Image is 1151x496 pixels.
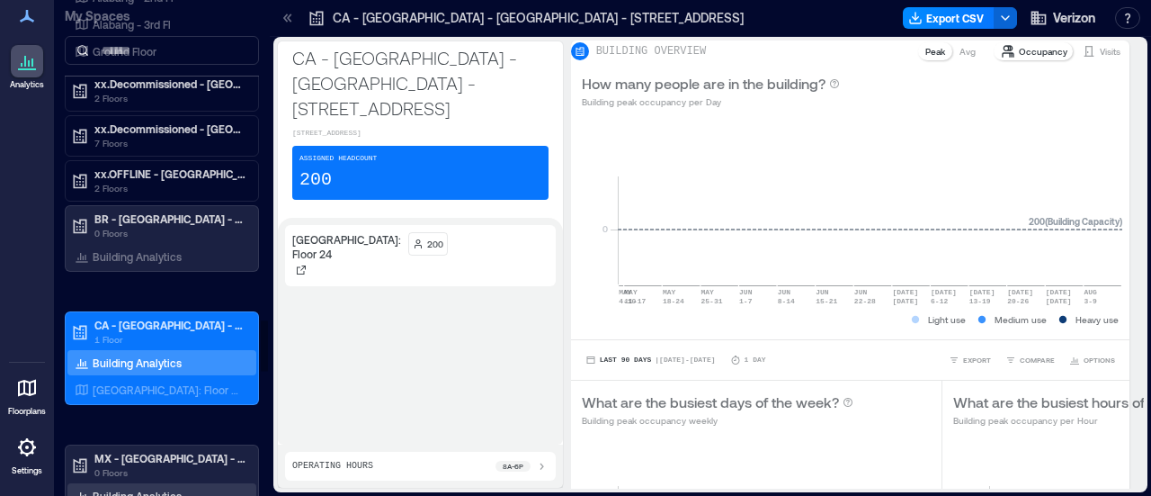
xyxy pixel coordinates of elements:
[1084,355,1115,365] span: OPTIONS
[5,426,49,482] a: Settings
[892,297,918,305] text: [DATE]
[1024,4,1101,32] button: Verizon
[12,465,42,476] p: Settings
[3,366,51,422] a: Floorplans
[619,288,632,296] text: MAY
[700,288,714,296] text: MAY
[854,297,876,305] text: 22-28
[292,128,549,139] p: [STREET_ADDRESS]
[94,122,245,136] p: xx.Decommissioned - [GEOGRAPHIC_DATA] - [GEOGRAPHIC_DATA] - [GEOGRAPHIC_DATA], [STREET_ADDRESS][P...
[596,44,706,59] p: BUILDING OVERVIEW
[93,356,182,370] p: Building Analytics
[663,288,676,296] text: MAY
[945,351,995,369] button: EXPORT
[925,44,945,59] p: Peak
[94,332,245,347] p: 1 Floor
[931,297,948,305] text: 6-12
[582,392,839,413] p: What are the busiest days of the week?
[582,95,840,109] p: Building peak occupancy per Day
[1020,355,1055,365] span: COMPARE
[94,91,245,105] p: 2 Floors
[94,226,245,240] p: 0 Floors
[503,461,523,472] p: 8a - 6p
[292,459,373,473] p: Operating Hours
[4,40,49,95] a: Analytics
[427,237,443,251] p: 200
[903,7,995,29] button: Export CSV
[1084,297,1097,305] text: 3-9
[1045,297,1071,305] text: [DATE]
[1100,44,1120,59] p: Visits
[93,44,156,59] p: Ground Floor
[777,288,790,296] text: JUN
[93,383,242,397] p: [GEOGRAPHIC_DATA]: Floor 24
[292,45,549,121] p: CA - [GEOGRAPHIC_DATA] - [GEOGRAPHIC_DATA] - [STREET_ADDRESS]
[582,413,853,428] p: Building peak occupancy weekly
[968,288,995,296] text: [DATE]
[854,288,868,296] text: JUN
[739,288,753,296] text: JUN
[94,167,245,181] p: xx.OFFLINE - [GEOGRAPHIC_DATA] - [GEOGRAPHIC_DATA] [PERSON_NAME] Mindspace
[1045,288,1071,296] text: [DATE]
[602,223,607,234] tspan: 0
[1007,297,1029,305] text: 20-26
[94,451,245,465] p: MX - [GEOGRAPHIC_DATA] - [PERSON_NAME] I
[1084,288,1097,296] text: AUG
[663,297,684,305] text: 18-24
[700,297,722,305] text: 25-31
[299,153,377,164] p: Assigned Headcount
[94,465,245,480] p: 0 Floors
[995,312,1047,327] p: Medium use
[1053,9,1095,27] span: Verizon
[816,288,829,296] text: JUN
[299,167,332,193] p: 200
[1075,312,1119,327] p: Heavy use
[816,297,837,305] text: 15-21
[333,9,744,27] p: CA - [GEOGRAPHIC_DATA] - [GEOGRAPHIC_DATA] - [STREET_ADDRESS]
[624,288,638,296] text: MAY
[65,7,259,25] p: My Spaces
[582,351,719,369] button: Last 90 Days |[DATE]-[DATE]
[94,212,245,226] p: BR - [GEOGRAPHIC_DATA] - [PERSON_NAME] [GEOGRAPHIC_DATA] 4300
[93,249,182,264] p: Building Analytics
[1007,288,1033,296] text: [DATE]
[582,73,825,95] p: How many people are in the building?
[93,17,171,32] p: Alabang - 3rd Fl
[94,77,245,91] p: xx.Decommissioned - [GEOGRAPHIC_DATA] - [PERSON_NAME] Garden - HISTORICAL DATA
[892,288,918,296] text: [DATE]
[94,181,245,195] p: 2 Floors
[739,297,753,305] text: 1-7
[1019,44,1067,59] p: Occupancy
[963,355,991,365] span: EXPORT
[292,232,401,261] p: [GEOGRAPHIC_DATA]: Floor 24
[8,406,46,417] p: Floorplans
[10,79,44,90] p: Analytics
[968,297,990,305] text: 13-19
[624,297,646,305] text: 11-17
[619,297,636,305] text: 4-10
[777,297,794,305] text: 8-14
[745,355,766,365] p: 1 Day
[1066,351,1119,369] button: OPTIONS
[931,288,957,296] text: [DATE]
[94,136,245,150] p: 7 Floors
[959,44,976,59] p: Avg
[928,312,966,327] p: Light use
[94,318,245,332] p: CA - [GEOGRAPHIC_DATA] - [GEOGRAPHIC_DATA] - [STREET_ADDRESS]
[1002,351,1058,369] button: COMPARE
